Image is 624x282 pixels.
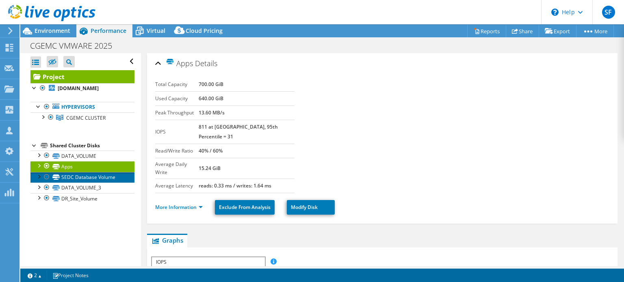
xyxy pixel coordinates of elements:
[199,165,221,172] b: 15.24 GiB
[199,95,223,102] b: 640.00 GiB
[215,200,275,215] a: Exclude From Analysis
[155,95,199,103] label: Used Capacity
[155,80,199,88] label: Total Capacity
[155,204,203,211] a: More Information
[91,27,126,34] span: Performance
[155,147,199,155] label: Read/Write Ratio
[287,200,335,215] a: Modify Disk
[66,114,106,121] span: CGEMC CLUSTER
[47,270,94,280] a: Project Notes
[30,70,134,83] a: Project
[30,83,134,94] a: [DOMAIN_NAME]
[166,58,193,68] span: Apps
[155,109,199,117] label: Peak Throughput
[576,25,614,37] a: More
[50,141,134,151] div: Shared Cluster Disks
[199,182,271,189] b: reads: 0.33 ms / writes: 1.64 ms
[199,123,278,140] b: 811 at [GEOGRAPHIC_DATA], 95th Percentile = 31
[26,41,125,50] h1: CGEMC VMWARE 2025
[30,151,134,161] a: DATA_VOLUME
[199,81,223,88] b: 700.00 GiB
[551,9,559,16] svg: \n
[467,25,506,37] a: Reports
[155,128,199,136] label: IOPS
[22,270,47,280] a: 2
[152,257,264,267] span: IOPS
[506,25,539,37] a: Share
[195,58,217,68] span: Details
[30,161,134,172] a: Apps
[30,112,134,123] a: CGEMC CLUSTER
[30,102,134,112] a: Hypervisors
[151,236,183,244] span: Graphs
[155,160,199,177] label: Average Daily Write
[30,172,134,183] a: SEDC Database Volume
[30,183,134,193] a: DATA_VOLUME_3
[58,85,99,92] b: [DOMAIN_NAME]
[602,6,615,19] span: SF
[199,147,223,154] b: 40% / 60%
[155,182,199,190] label: Average Latency
[30,193,134,204] a: DR_Site_Volume
[199,109,225,116] b: 13.60 MB/s
[147,27,165,34] span: Virtual
[35,27,70,34] span: Environment
[539,25,576,37] a: Export
[186,27,223,34] span: Cloud Pricing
